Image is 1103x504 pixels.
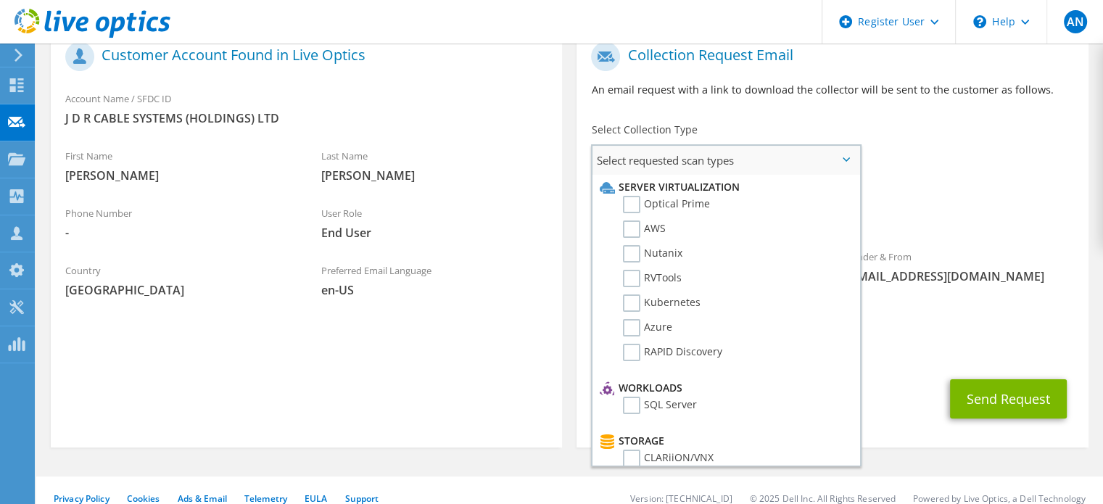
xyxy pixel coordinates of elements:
span: en-US [321,282,548,298]
label: SQL Server [623,397,697,414]
label: Select Collection Type [591,123,697,137]
label: Azure [623,319,672,336]
div: User Role [307,198,563,248]
span: [EMAIL_ADDRESS][DOMAIN_NAME] [847,268,1074,284]
span: - [65,225,292,241]
label: Optical Prime [623,196,710,213]
span: [PERSON_NAME] [65,168,292,183]
span: J D R CABLE SYSTEMS (HOLDINGS) LTD [65,110,548,126]
svg: \n [973,15,986,28]
p: An email request with a link to download the collector will be sent to the customer as follows. [591,82,1073,98]
div: Phone Number [51,198,307,248]
div: Last Name [307,141,563,191]
div: Requested Collections [577,181,1088,234]
label: Kubernetes [623,294,701,312]
span: AN [1064,10,1087,33]
label: RAPID Discovery [623,344,722,361]
label: RVTools [623,270,682,287]
h1: Customer Account Found in Live Optics [65,42,540,71]
li: Workloads [596,379,852,397]
div: Account Name / SFDC ID [51,83,562,133]
label: AWS [623,220,666,238]
span: [GEOGRAPHIC_DATA] [65,282,292,298]
li: Server Virtualization [596,178,852,196]
span: End User [321,225,548,241]
button: Send Request [950,379,1067,418]
div: CC & Reply To [577,315,1088,365]
span: Select requested scan types [592,146,859,175]
li: Storage [596,432,852,450]
span: [PERSON_NAME] [321,168,548,183]
h1: Collection Request Email [591,42,1066,71]
label: Nutanix [623,245,682,263]
label: CLARiiON/VNX [623,450,714,467]
div: Sender & From [833,241,1088,292]
div: Preferred Email Language [307,255,563,305]
div: First Name [51,141,307,191]
div: To [577,241,833,307]
div: Country [51,255,307,305]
